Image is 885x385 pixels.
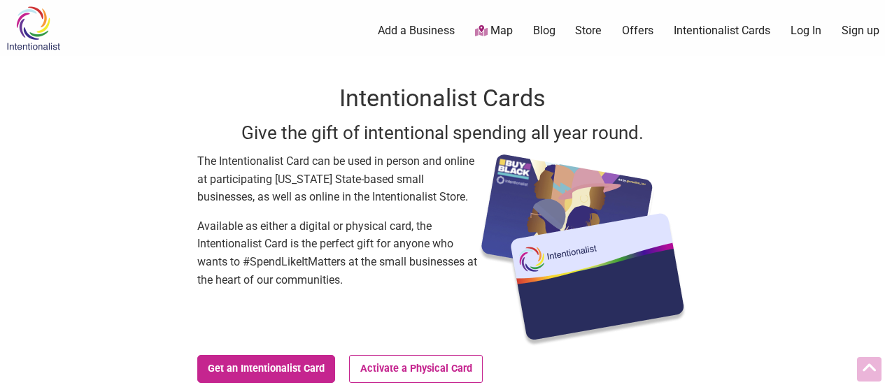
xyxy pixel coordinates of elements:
[575,23,602,38] a: Store
[791,23,821,38] a: Log In
[197,152,477,206] p: The Intentionalist Card can be used in person and online at participating [US_STATE] State-based ...
[622,23,653,38] a: Offers
[197,355,336,383] a: Get an Intentionalist Card
[197,217,477,289] p: Available as either a digital or physical card, the Intentionalist Card is the perfect gift for a...
[197,120,688,145] h3: Give the gift of intentional spending all year round.
[477,152,688,348] img: Intentionalist Card
[475,23,513,39] a: Map
[197,82,688,115] h1: Intentionalist Cards
[674,23,770,38] a: Intentionalist Cards
[857,357,882,382] div: Scroll Back to Top
[842,23,879,38] a: Sign up
[349,355,483,383] a: Activate a Physical Card
[378,23,455,38] a: Add a Business
[533,23,555,38] a: Blog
